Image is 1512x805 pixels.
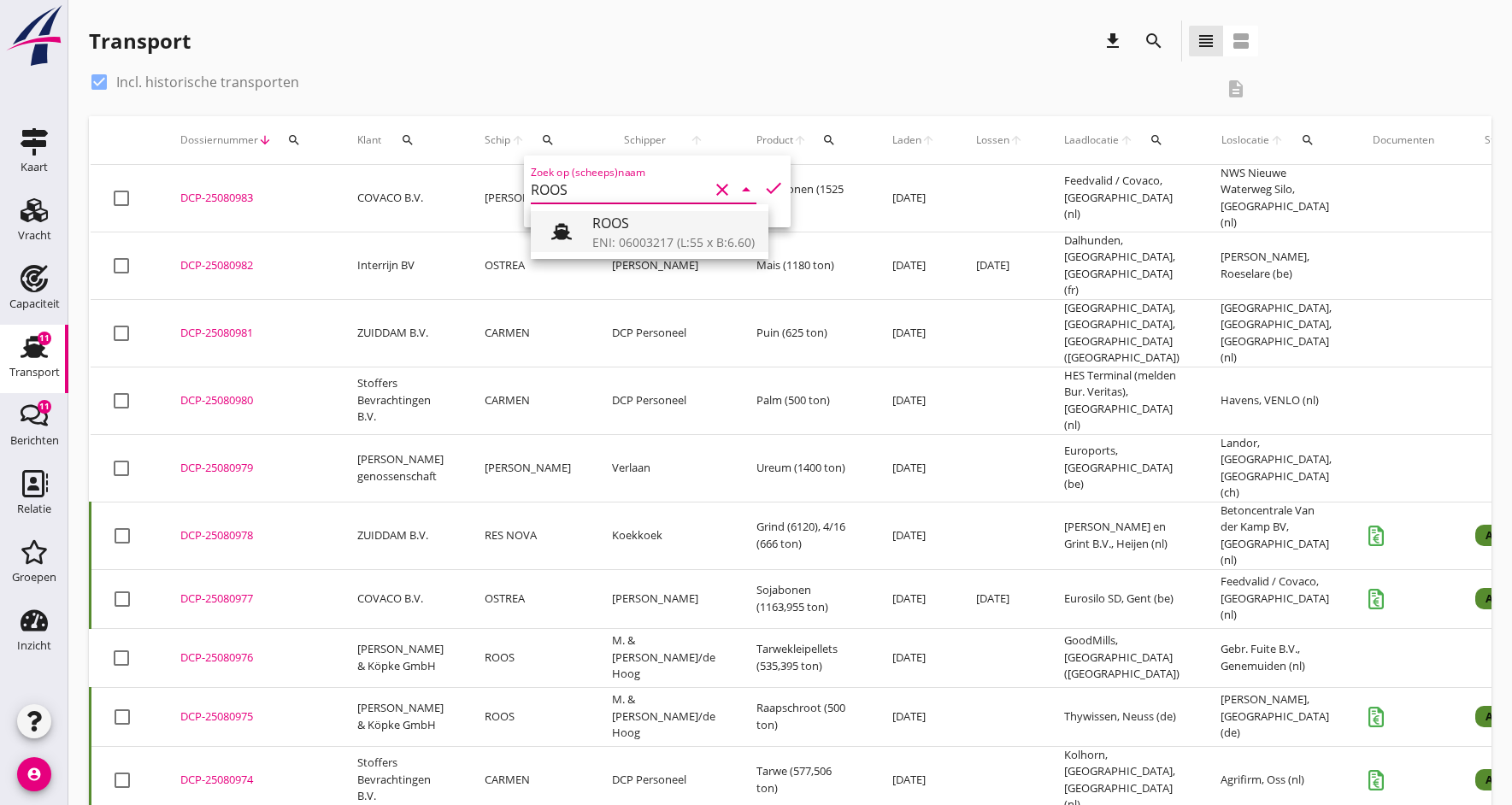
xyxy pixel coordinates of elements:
[1200,628,1352,687] td: Gebr. Fuite B.V., Genemuiden (nl)
[1231,31,1251,51] i: view_agenda
[180,591,316,608] div: DCP-25080977
[337,434,464,502] td: [PERSON_NAME] genossenschaft
[337,628,464,687] td: [PERSON_NAME] & Köpke GmbH
[736,179,756,200] i: arrow_drop_down
[712,179,732,200] i: clear
[592,233,755,251] div: ENI: 06003217 (L:55 x B:6.60)
[464,299,591,367] td: CARMEN
[592,213,755,233] div: ROOS
[180,460,316,477] div: DCP-25080979
[287,133,301,147] i: search
[511,133,526,147] i: arrow_upward
[180,708,316,726] div: DCP-25080975
[116,73,299,91] label: Incl. historische transporten
[736,434,872,502] td: Ureum (1400 ton)
[1044,502,1200,569] td: [PERSON_NAME] en Grint B.V., Heijen (nl)
[180,325,316,342] div: DCP-25080981
[21,162,48,173] div: Kaart
[1103,31,1123,51] i: download
[180,132,258,148] span: Dossiernummer
[756,132,793,148] span: Product
[464,165,591,232] td: [PERSON_NAME]
[591,434,736,502] td: Verlaan
[872,434,956,502] td: [DATE]
[822,133,836,147] i: search
[541,133,555,147] i: search
[1044,569,1200,628] td: Eurosilo SD, Gent (be)
[1009,133,1023,147] i: arrow_upward
[736,367,872,434] td: Palm (500 ton)
[531,176,709,203] input: Zoek op (scheeps)naam
[1044,367,1200,434] td: HES Terminal (melden Bur. Veritas), [GEOGRAPHIC_DATA] (nl)
[464,434,591,502] td: [PERSON_NAME]
[1200,232,1352,299] td: [PERSON_NAME], Roeselare (be)
[17,640,51,651] div: Inzicht
[872,165,956,232] td: [DATE]
[736,569,872,628] td: Sojabonen (1163,955 ton)
[736,299,872,367] td: Puin (625 ton)
[17,503,51,514] div: Relatie
[736,165,872,232] td: Voerbonen (1525 ton)
[763,178,784,198] i: check
[1200,569,1352,628] td: Feedvalid / Covaco, [GEOGRAPHIC_DATA] (nl)
[736,628,872,687] td: Tarwekleipellets (535,395 ton)
[591,299,736,367] td: DCP Personeel
[1200,165,1352,232] td: NWS Nieuwe Waterweg Silo, [GEOGRAPHIC_DATA] (nl)
[678,133,715,147] i: arrow_upward
[1150,133,1163,147] i: search
[180,649,316,667] div: DCP-25080976
[1044,687,1200,746] td: Thywissen, Neuss (de)
[18,230,51,241] div: Vracht
[736,687,872,746] td: Raapschroot (500 ton)
[1221,132,1270,148] span: Loslocatie
[464,569,591,628] td: OSTREA
[485,132,511,148] span: Schip
[1200,502,1352,569] td: Betoncentrale Van der Kamp BV, [GEOGRAPHIC_DATA] (nl)
[258,133,272,147] i: arrow_downward
[872,232,956,299] td: [DATE]
[872,628,956,687] td: [DATE]
[17,757,51,791] i: account_circle
[793,133,807,147] i: arrow_upward
[337,502,464,569] td: ZUIDDAM B.V.
[1144,31,1164,51] i: search
[1044,165,1200,232] td: Feedvalid / Covaco, [GEOGRAPHIC_DATA] (nl)
[337,569,464,628] td: COVACO B.V.
[89,27,191,55] div: Transport
[464,232,591,299] td: OSTREA
[464,367,591,434] td: CARMEN
[591,628,736,687] td: M. & [PERSON_NAME]/de Hoog
[357,120,444,161] div: Klant
[1373,132,1434,148] div: Documenten
[38,332,51,345] div: 11
[591,232,736,299] td: [PERSON_NAME]
[180,527,316,544] div: DCP-25080978
[1044,434,1200,502] td: Euroports, [GEOGRAPHIC_DATA] (be)
[1044,628,1200,687] td: GoodMills, [GEOGRAPHIC_DATA] ([GEOGRAPHIC_DATA])
[1120,133,1134,147] i: arrow_upward
[464,628,591,687] td: ROOS
[976,132,1009,148] span: Lossen
[956,569,1044,628] td: [DATE]
[180,190,316,207] div: DCP-25080983
[591,367,736,434] td: DCP Personeel
[921,133,935,147] i: arrow_upward
[337,687,464,746] td: [PERSON_NAME] & Köpke GmbH
[1200,367,1352,434] td: Havens, VENLO (nl)
[464,502,591,569] td: RES NOVA
[872,502,956,569] td: [DATE]
[1200,687,1352,746] td: [PERSON_NAME], [GEOGRAPHIC_DATA] (de)
[591,687,736,746] td: M. & [PERSON_NAME]/de Hoog
[180,772,316,789] div: DCP-25080974
[9,298,60,309] div: Capaciteit
[591,569,736,628] td: [PERSON_NAME]
[872,569,956,628] td: [DATE]
[12,572,56,583] div: Groepen
[1200,299,1352,367] td: [GEOGRAPHIC_DATA], [GEOGRAPHIC_DATA], [GEOGRAPHIC_DATA] (nl)
[10,435,59,446] div: Berichten
[872,687,956,746] td: [DATE]
[337,232,464,299] td: Interrijn BV
[3,4,65,68] img: logo-small.a267ee39.svg
[1044,232,1200,299] td: Dalhunden, [GEOGRAPHIC_DATA], [GEOGRAPHIC_DATA] (fr)
[872,367,956,434] td: [DATE]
